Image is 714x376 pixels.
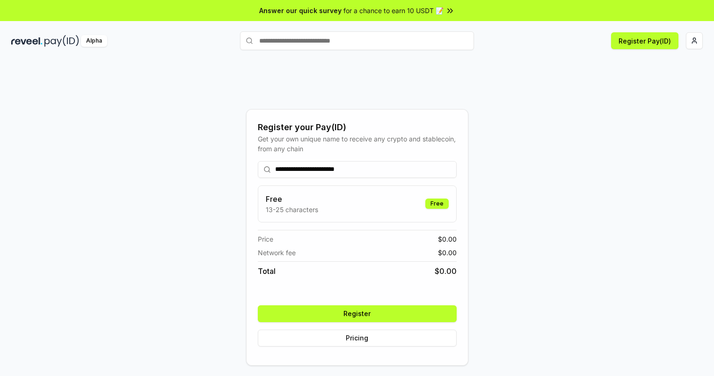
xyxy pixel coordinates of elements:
[44,35,79,47] img: pay_id
[438,234,457,244] span: $ 0.00
[258,121,457,134] div: Register your Pay(ID)
[258,265,276,277] span: Total
[258,134,457,154] div: Get your own unique name to receive any crypto and stablecoin, from any chain
[435,265,457,277] span: $ 0.00
[438,248,457,258] span: $ 0.00
[258,330,457,347] button: Pricing
[258,248,296,258] span: Network fee
[343,6,444,15] span: for a chance to earn 10 USDT 📝
[425,199,449,209] div: Free
[266,205,318,214] p: 13-25 characters
[81,35,107,47] div: Alpha
[266,193,318,205] h3: Free
[611,32,678,49] button: Register Pay(ID)
[258,234,273,244] span: Price
[258,305,457,322] button: Register
[11,35,43,47] img: reveel_dark
[259,6,342,15] span: Answer our quick survey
